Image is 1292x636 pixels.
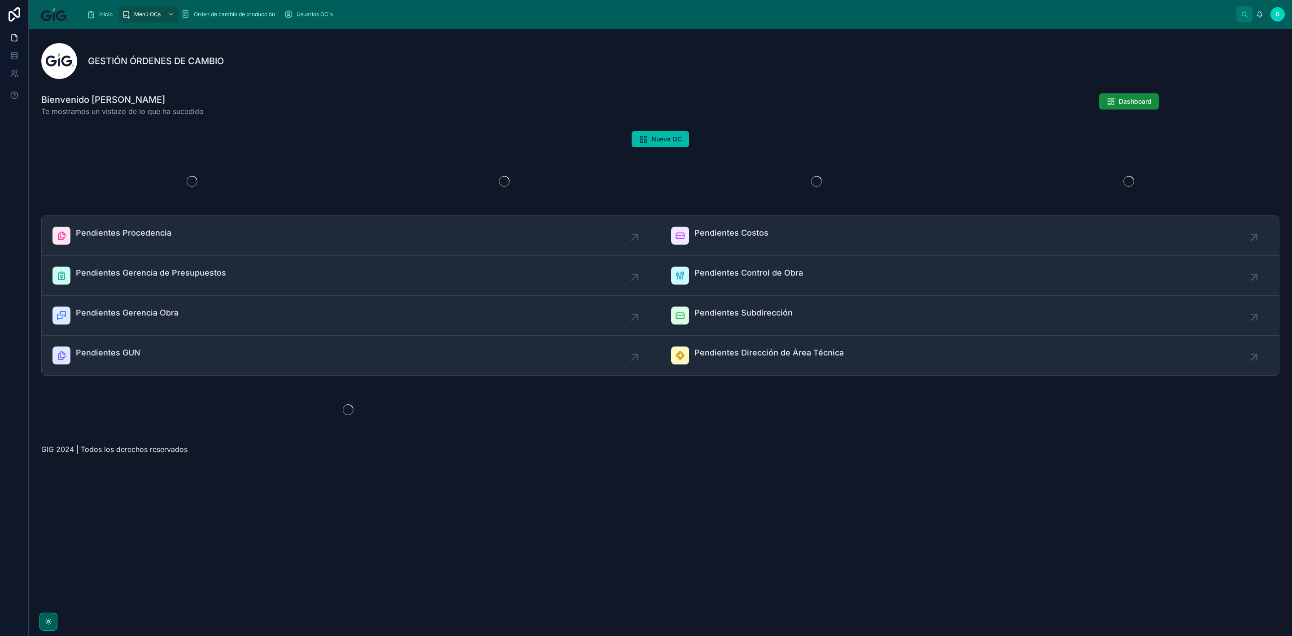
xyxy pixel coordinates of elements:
[660,216,1279,256] a: Pendientes Costos
[1099,93,1159,110] button: Dashboard
[76,307,179,319] span: Pendientes Gerencia Obra
[660,256,1279,296] a: Pendientes Control de Obra
[42,336,660,375] a: Pendientes GUN
[99,11,113,18] span: Inicio
[41,445,188,454] span: GIG 2024 | Todos los derechos reservados
[84,6,119,22] a: Inicio
[42,256,660,296] a: Pendientes Gerencia de Presupuestos
[194,11,275,18] span: Orden de cambio de producción
[80,4,1236,24] div: scrollable content
[41,106,204,117] span: Te mostramos un vistazo de lo que ha sucedido
[134,11,161,18] span: Menú OCs
[694,227,768,239] span: Pendientes Costos
[88,55,224,67] h1: GESTIÓN ÓRDENES DE CAMBIO
[179,6,281,22] a: Orden de cambio de producción
[76,227,171,239] span: Pendientes Procedencia
[1119,97,1152,106] span: Dashboard
[660,296,1279,336] a: Pendientes Subdirección
[651,135,682,144] span: Nueva OC
[76,267,226,279] span: Pendientes Gerencia de Presupuestos
[632,131,689,147] button: Nueva OC
[1276,11,1280,18] span: D
[694,267,803,279] span: Pendientes Control de Obra
[76,347,140,359] span: Pendientes GUN
[281,6,339,22] a: Usuarios OC´s
[42,216,660,256] a: Pendientes Procedencia
[297,11,333,18] span: Usuarios OC´s
[660,336,1279,375] a: Pendientes Dirección de Área Técnica
[42,296,660,336] a: Pendientes Gerencia Obra
[694,347,844,359] span: Pendientes Dirección de Área Técnica
[41,93,204,106] h1: Bienvenido [PERSON_NAME]
[119,6,179,22] a: Menú OCs
[694,307,793,319] span: Pendientes Subdirección
[36,7,73,22] img: App logo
